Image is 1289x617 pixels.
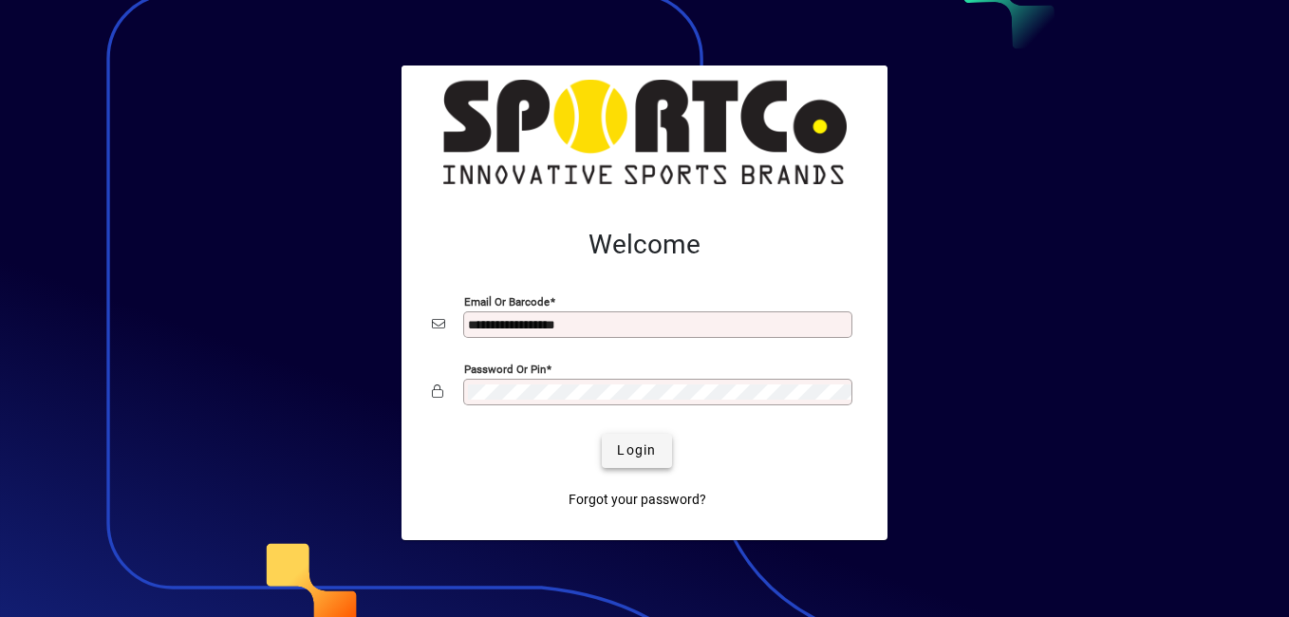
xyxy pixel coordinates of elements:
button: Login [602,434,671,468]
a: Forgot your password? [561,483,714,517]
h2: Welcome [432,229,857,261]
mat-label: Password or Pin [464,362,546,375]
mat-label: Email or Barcode [464,294,550,308]
span: Login [617,440,656,460]
span: Forgot your password? [569,490,706,510]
